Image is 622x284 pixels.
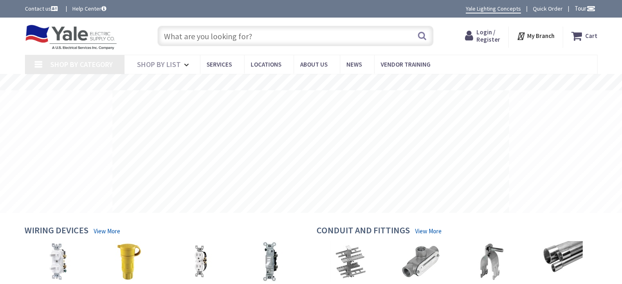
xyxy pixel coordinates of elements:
span: Services [207,60,232,68]
img: Metallic Conduit [542,241,583,282]
img: Cable Tray & Accessories [330,241,371,282]
img: Switches [250,241,291,282]
a: View More [94,227,120,235]
a: View More [415,227,442,235]
img: Conduit Fittings [400,241,441,282]
input: What are you looking for? [157,26,433,46]
a: Help Center [72,4,106,13]
span: News [346,60,362,68]
strong: My Branch [527,32,555,40]
h4: Wiring Devices [25,225,88,237]
span: About Us [300,60,328,68]
span: Shop By Category [50,60,113,69]
a: Yale Lighting Concepts [466,4,521,13]
span: Shop By List [137,60,181,69]
a: Cart [571,29,597,43]
a: Quick Order [533,4,563,13]
span: Locations [251,60,281,68]
div: My Branch [516,29,555,43]
img: Yale Electric Supply Co. [25,25,117,50]
a: Login / Register [465,29,500,43]
img: Plug & Connectors [108,241,149,282]
a: Contact us [25,4,59,13]
strong: Cart [585,29,597,43]
img: Hangers, Clamps & Supports [471,241,512,282]
span: Vendor Training [381,60,431,68]
span: Tour [575,4,595,12]
img: Receptacles [179,241,220,282]
span: Login / Register [476,28,500,43]
h4: Conduit and Fittings [317,225,410,237]
img: Combination Devices [38,241,79,282]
